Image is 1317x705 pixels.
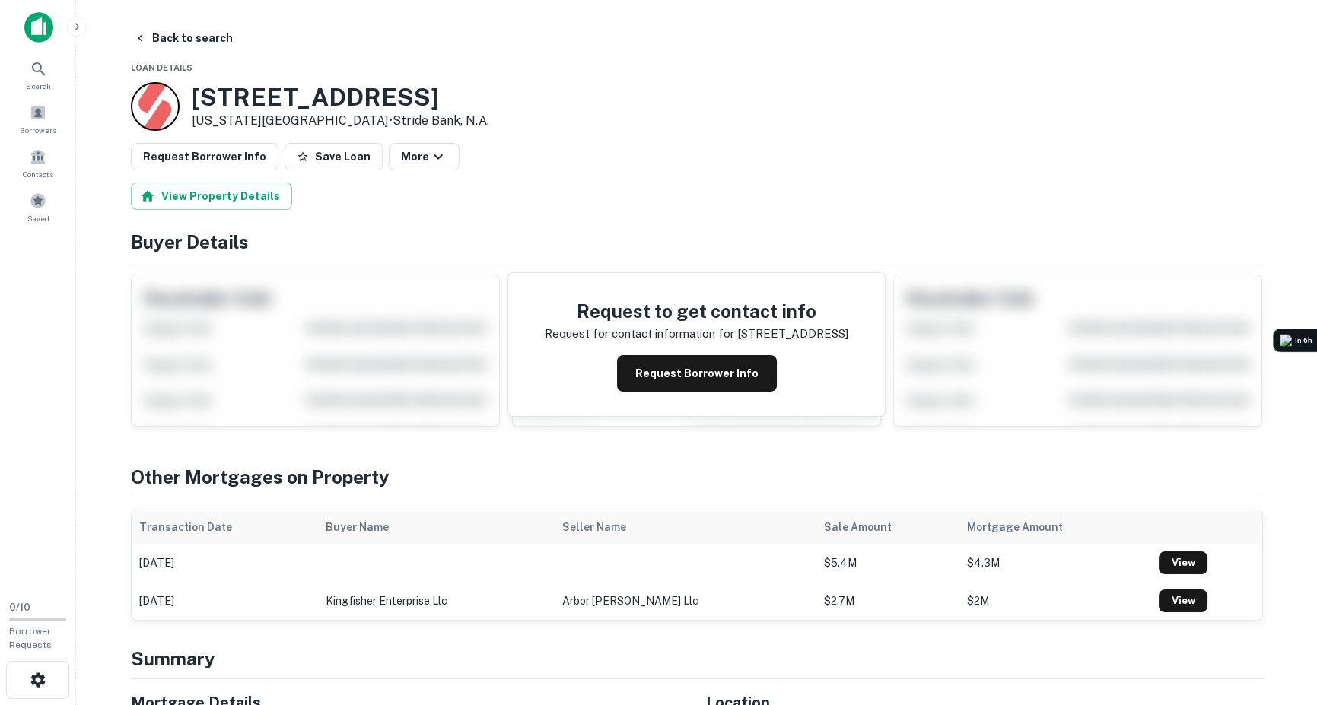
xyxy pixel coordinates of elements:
[5,98,72,139] a: Borrowers
[1295,335,1312,347] div: In 6h
[959,510,1151,544] th: Mortgage Amount
[131,228,1263,256] h4: Buyer Details
[318,510,555,544] th: Buyer Name
[131,645,1263,672] h4: Summary
[9,602,30,613] span: 0 / 10
[23,168,53,180] span: Contacts
[5,186,72,227] a: Saved
[5,142,72,183] a: Contacts
[816,582,959,620] td: $2.7M
[816,544,959,582] td: $5.4M
[132,544,318,582] td: [DATE]
[132,510,318,544] th: Transaction Date
[128,24,239,52] button: Back to search
[5,54,72,95] a: Search
[1159,551,1207,574] a: View
[285,143,383,170] button: Save Loan
[545,297,848,325] h4: Request to get contact info
[27,212,49,224] span: Saved
[26,80,51,92] span: Search
[959,582,1151,620] td: $2M
[131,63,192,72] span: Loan Details
[1241,535,1317,608] iframe: Chat Widget
[959,544,1151,582] td: $4.3M
[24,12,53,43] img: capitalize-icon.png
[816,510,959,544] th: Sale Amount
[131,463,1263,491] h4: Other Mortgages on Property
[1280,335,1292,347] img: logo
[131,143,278,170] button: Request Borrower Info
[131,183,292,210] button: View Property Details
[555,582,816,620] td: arbor [PERSON_NAME] llc
[20,124,56,136] span: Borrowers
[192,83,489,112] h3: [STREET_ADDRESS]
[132,582,318,620] td: [DATE]
[1159,589,1207,612] a: View
[393,113,489,128] a: Stride Bank, N.a.
[9,626,52,650] span: Borrower Requests
[555,510,816,544] th: Seller Name
[617,355,777,392] button: Request Borrower Info
[737,325,848,343] p: [STREET_ADDRESS]
[545,325,734,343] p: Request for contact information for
[318,582,555,620] td: kingfisher enterprise llc
[192,112,489,130] p: [US_STATE][GEOGRAPHIC_DATA] •
[389,143,460,170] button: More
